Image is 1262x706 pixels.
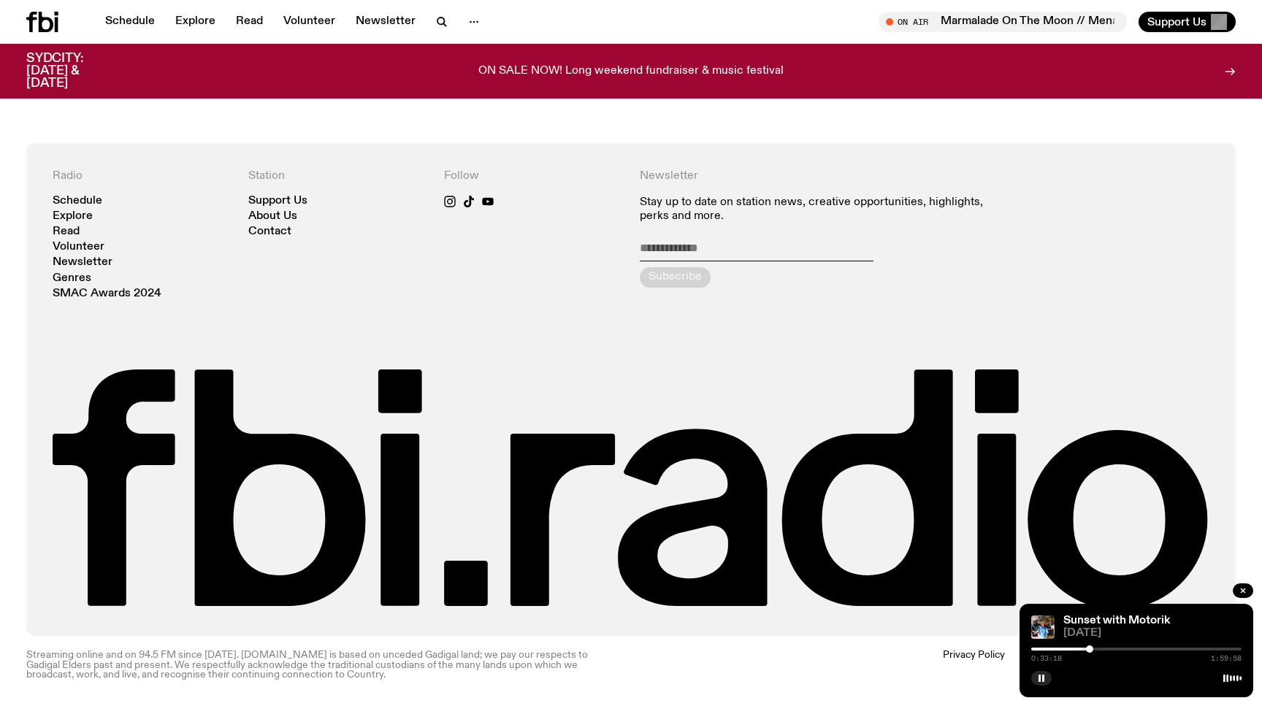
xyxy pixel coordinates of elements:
[248,196,307,207] a: Support Us
[1063,615,1170,626] a: Sunset with Motorik
[248,226,291,237] a: Contact
[347,12,424,32] a: Newsletter
[53,211,93,222] a: Explore
[227,12,272,32] a: Read
[53,288,161,299] a: SMAC Awards 2024
[53,242,104,253] a: Volunteer
[53,226,80,237] a: Read
[1211,655,1242,662] span: 1:59:58
[1063,628,1242,639] span: [DATE]
[1031,615,1055,639] img: Andrew, Reenie, and Pat stand in a row, smiling at the camera, in dappled light with a vine leafe...
[53,196,102,207] a: Schedule
[943,651,1005,680] a: Privacy Policy
[444,169,622,183] h4: Follow
[53,257,112,268] a: Newsletter
[640,196,1014,223] p: Stay up to date on station news, creative opportunities, highlights, perks and more.
[248,211,297,222] a: About Us
[640,169,1014,183] h4: Newsletter
[1139,12,1236,32] button: Support Us
[53,169,231,183] h4: Radio
[96,12,164,32] a: Schedule
[1147,15,1206,28] span: Support Us
[26,53,120,90] h3: SYDCITY: [DATE] & [DATE]
[53,273,91,284] a: Genres
[167,12,224,32] a: Explore
[879,12,1127,32] button: On AirMarmalade On The Moon // Mena 1.0
[478,65,784,78] p: ON SALE NOW! Long weekend fundraiser & music festival
[275,12,344,32] a: Volunteer
[640,267,711,288] button: Subscribe
[26,651,622,680] p: Streaming online and on 94.5 FM since [DATE]. [DOMAIN_NAME] is based on unceded Gadigal land; we ...
[248,169,427,183] h4: Station
[1031,655,1062,662] span: 0:33:18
